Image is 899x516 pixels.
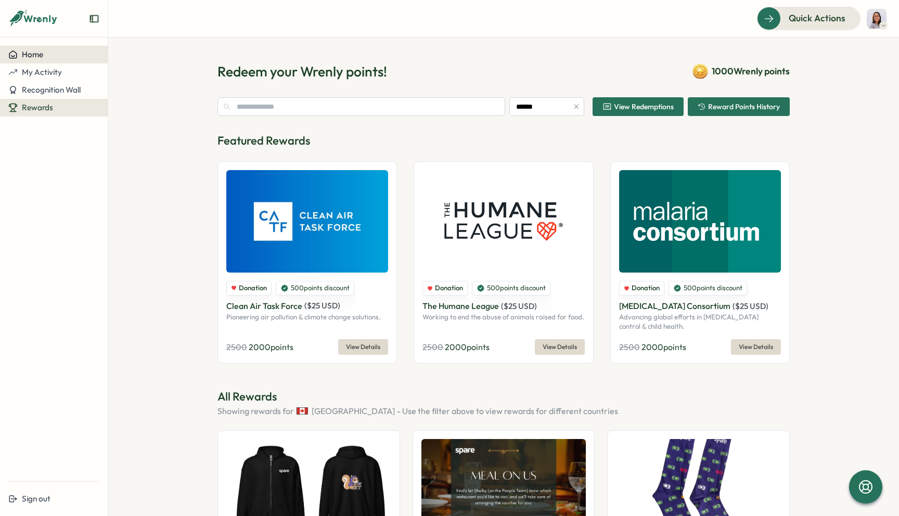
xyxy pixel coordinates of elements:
[422,170,584,273] img: The Humane League
[226,170,388,273] img: Clean Air Task Force
[733,301,768,311] span: ( $ 25 USD )
[226,313,388,322] p: Pioneering air pollution & climate change solutions.
[632,283,660,293] span: Donation
[22,85,81,95] span: Recognition Wall
[89,14,99,24] button: Expand sidebar
[619,313,781,331] p: Advancing global efforts in [MEDICAL_DATA] control & child health.
[312,405,395,418] span: [GEOGRAPHIC_DATA]
[669,281,747,295] div: 500 points discount
[619,342,640,352] span: 2500
[789,11,845,25] span: Quick Actions
[501,301,537,311] span: ( $ 25 USD )
[614,103,674,110] span: View Redemptions
[22,102,53,112] span: Rewards
[217,389,790,405] p: All Rewards
[338,339,388,355] button: View Details
[445,342,490,352] span: 2000 points
[217,62,387,81] h1: Redeem your Wrenly points!
[239,283,267,293] span: Donation
[435,283,463,293] span: Donation
[543,340,577,354] span: View Details
[397,405,618,418] span: - Use the filter above to view rewards for different countries
[226,342,247,352] span: 2500
[712,64,790,78] span: 1000 Wrenly points
[217,405,294,418] span: Showing rewards for
[22,49,43,59] span: Home
[217,133,790,149] p: Featured Rewards
[708,103,780,110] span: Reward Points History
[296,405,309,417] img: Canada
[226,300,302,313] p: Clean Air Task Force
[346,340,380,354] span: View Details
[535,339,585,355] button: View Details
[422,342,443,352] span: 2500
[593,97,684,116] button: View Redemptions
[22,67,62,77] span: My Activity
[731,339,781,355] button: View Details
[619,170,781,273] img: Malaria Consortium
[739,340,773,354] span: View Details
[472,281,550,295] div: 500 points discount
[22,494,50,504] span: Sign out
[422,313,584,322] p: Working to end the abuse of animals raised for food.
[249,342,293,352] span: 2000 points
[688,97,790,116] button: Reward Points History
[276,281,354,295] div: 500 points discount
[867,9,887,29] img: emily.wong
[757,7,861,30] button: Quick Actions
[304,301,340,311] span: ( $ 25 USD )
[422,300,499,313] p: The Humane League
[619,300,730,313] p: [MEDICAL_DATA] Consortium
[641,342,686,352] span: 2000 points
